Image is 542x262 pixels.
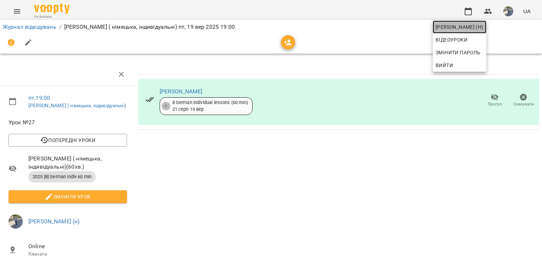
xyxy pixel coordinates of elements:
[436,61,453,70] span: Вийти
[433,59,486,72] button: Вийти
[433,46,486,59] a: Змінити пароль
[433,21,486,33] a: [PERSON_NAME] (н)
[436,36,468,44] span: Відеоуроки
[436,48,483,57] span: Змінити пароль
[436,23,483,31] span: [PERSON_NAME] (н)
[433,33,470,46] a: Відеоуроки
